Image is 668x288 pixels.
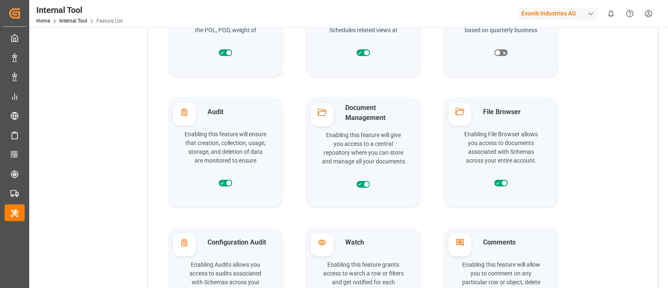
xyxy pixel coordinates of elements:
[518,8,598,20] div: Evonik Industries AG
[317,129,409,165] div: Enabling this feature will give you access to a central repository where you can store and manage...
[455,128,547,164] div: Enabling File Browser allows you access to documents associated with Schemas across your entire a...
[59,18,87,24] a: Internal Tool
[473,107,554,117] label: File Browser
[473,237,554,247] label: Comments
[602,4,620,23] button: show 0 new notifications
[36,18,50,24] a: Home
[197,237,279,247] label: Configuration Audit
[620,4,639,23] button: Help Center
[518,5,602,21] button: Evonik Industries AG
[335,237,417,247] label: Watch
[335,103,417,123] label: Document Management
[197,107,279,117] label: Audit
[180,128,271,164] div: Enabling this feature will ensure that creation, collection, usage, storage, and deletion of data...
[36,4,123,16] div: Internal Tool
